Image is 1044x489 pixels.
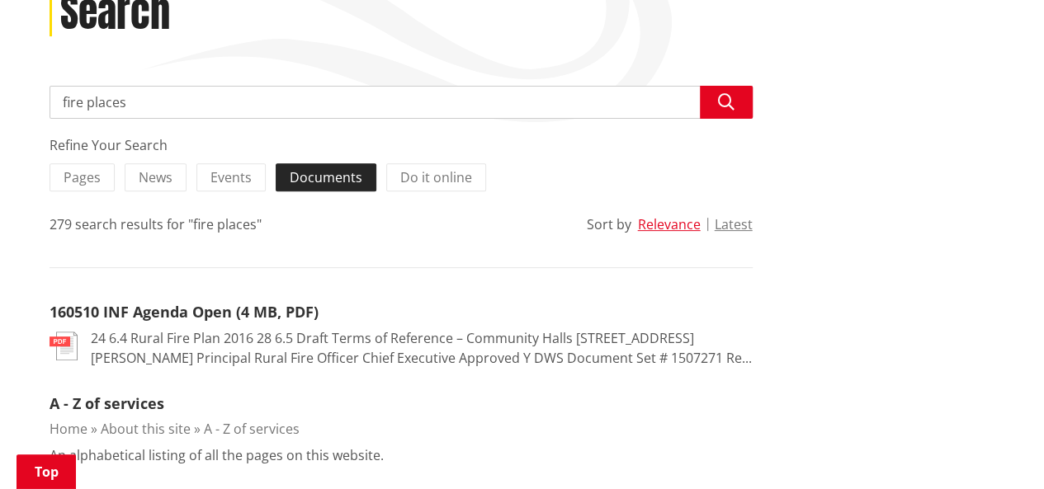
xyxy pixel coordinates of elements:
[17,454,76,489] a: Top
[50,214,262,234] div: 279 search results for "fire places"
[968,420,1027,479] iframe: Messenger Launcher
[50,420,87,438] a: Home
[91,328,753,368] p: 24 6.4 Rural Fire Plan 2016 28 6.5 Draft Terms of Reference – Community Halls [STREET_ADDRESS][PE...
[50,393,164,413] a: A - Z of services
[50,445,384,465] p: An alphabetical listing of all the pages on this website.
[64,168,101,186] span: Pages
[101,420,191,438] a: About this site
[50,331,78,360] img: document-pdf.svg
[210,168,252,186] span: Events
[139,168,172,186] span: News
[638,217,701,232] button: Relevance
[50,302,319,322] a: 160510 INF Agenda Open (4 MB, PDF)
[587,214,631,234] div: Sort by
[290,168,362,186] span: Documents
[715,217,753,232] button: Latest
[50,86,753,119] input: Search input
[50,135,753,155] div: Refine Your Search
[400,168,472,186] span: Do it online
[204,420,300,438] a: A - Z of services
